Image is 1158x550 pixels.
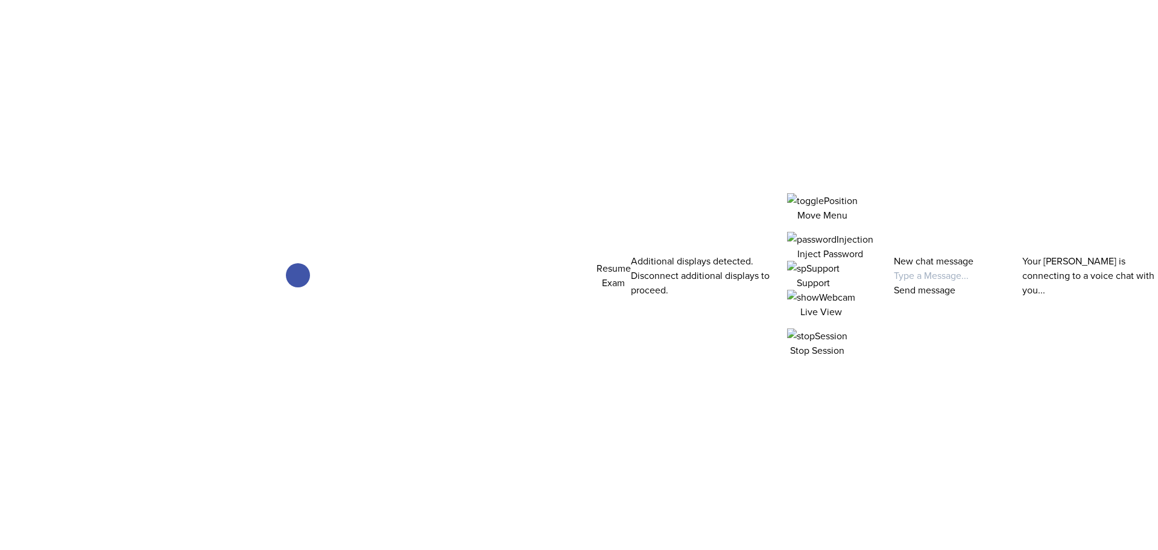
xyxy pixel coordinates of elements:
span: Send message [894,283,955,296]
img: stopSession [787,328,847,343]
p: Inject Password [787,246,873,261]
img: showWebcam [787,290,855,304]
button: Resume Exam [596,261,631,290]
button: Send message [894,283,955,297]
p: Live View [787,304,855,319]
p: Your [PERSON_NAME] is connecting to a voice chat with you... [1022,254,1158,297]
label: New chat message [894,254,973,267]
p: Support [787,275,840,290]
img: togglePosition [787,193,858,208]
span: Additional displays detected. Disconnect additional displays to proceed. [631,254,770,296]
p: Stop Session [787,343,847,357]
button: Move Menu [787,193,858,222]
img: passwordInjection [787,232,873,246]
img: spSupport [787,261,840,275]
button: Inject Password [787,232,873,261]
button: Live View [787,290,855,319]
input: Type a Message... [894,268,998,283]
button: Support [787,261,840,290]
button: Stop Session [787,328,847,357]
p: Move Menu [787,208,858,222]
